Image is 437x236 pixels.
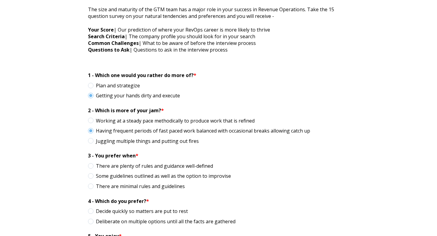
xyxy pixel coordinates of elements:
span: Deliberate on multiple options until all the facts are gathered [88,218,235,225]
strong: Search Criteria [88,33,125,40]
span: Juggling multiple things and putting out fires [88,138,199,144]
span: 2 - Which is more of your jam? [88,107,161,114]
span: There are minimal rules and guidelines [88,183,185,190]
strong: Your Score [88,26,114,33]
span: Working at a steady pace methodically to produce work that is refined [88,117,255,124]
strong: Common Challenges [88,40,139,46]
span: 1 - Which one would you rather do more of? [88,72,194,79]
span: Having frequent periods of fast paced work balanced with occasional breaks allowing catch up [88,127,310,134]
span: Getting your hands dirty and execute [88,92,180,99]
span: | Our prediction of where your RevOps career is more likely to thrive [88,26,270,33]
span: There are plenty of rules and guidance well-defined [88,163,213,169]
span: Plan and strategize [88,82,140,89]
span: Decide quickly so matters are put to rest [88,208,188,214]
span: | What to be aware of before the interview process [88,40,256,46]
span: 4 - Which do you prefer? [88,198,146,204]
strong: Questions to Ask [88,46,130,53]
span: 3 - You prefer when [88,152,136,159]
span: | Questions to ask in the interview process [88,46,228,53]
a: Revenue Strategy [191,6,242,17]
span: The size and maturity of the GTM team has a major role in your success in Revenue Operations. Tak... [88,6,334,19]
span: Some guidelines outlined as well as the option to improvise [88,173,231,179]
span: | The company profile you should look for in your search [88,33,255,40]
